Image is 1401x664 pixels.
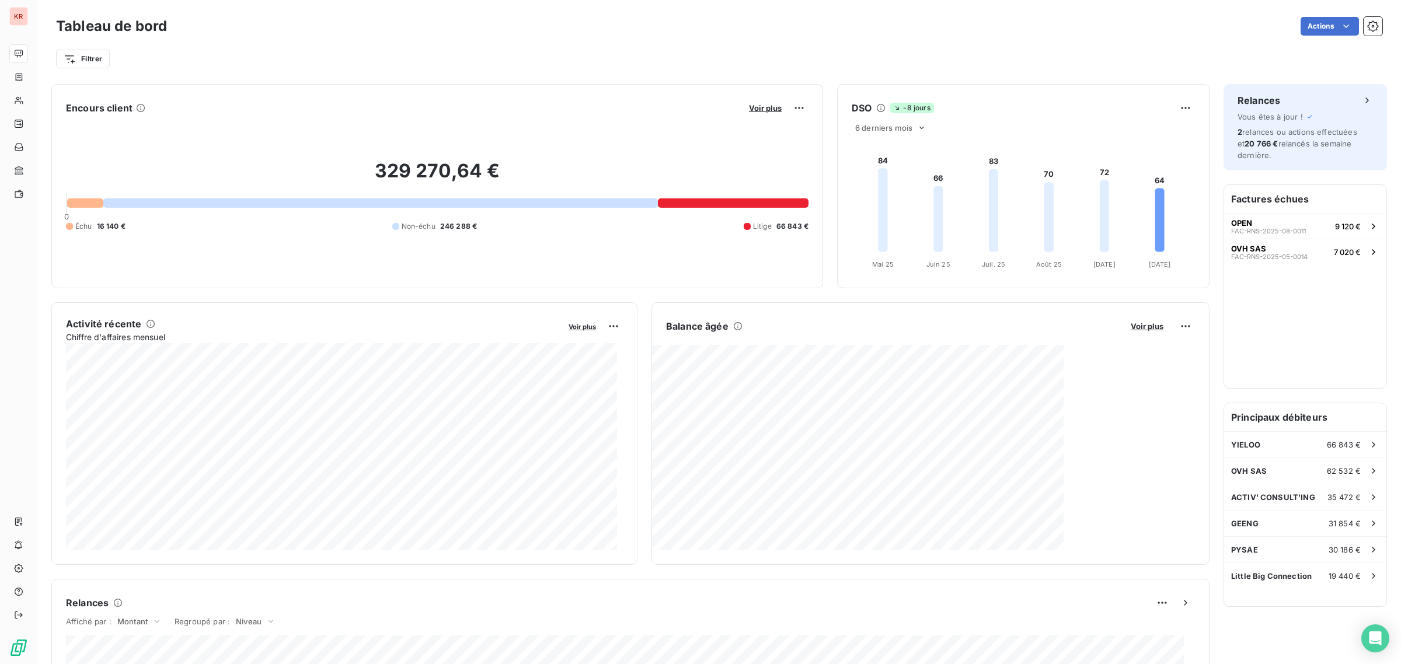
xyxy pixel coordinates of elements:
span: FAC-RNS-2025-05-0014 [1231,253,1308,260]
span: relances ou actions effectuées et relancés la semaine dernière. [1238,127,1357,160]
span: 9 120 € [1335,222,1361,231]
span: YIELOO [1231,440,1260,449]
span: Regroupé par : [175,617,230,626]
button: Filtrer [56,50,110,68]
h6: Balance âgée [666,319,729,333]
h6: Relances [66,596,109,610]
span: 66 843 € [1327,440,1361,449]
span: Chiffre d'affaires mensuel [66,331,560,343]
span: PYSAE [1231,545,1258,554]
tspan: [DATE] [1149,260,1171,268]
tspan: Juil. 25 [982,260,1005,268]
h6: DSO [852,101,872,115]
span: 2 [1238,127,1242,137]
tspan: Août 25 [1036,260,1062,268]
span: ACTIV' CONSULT'ING [1231,492,1315,502]
span: 62 532 € [1327,466,1361,476]
span: OVH SAS [1231,244,1266,253]
button: OVH SASFAC-RNS-2025-05-00147 020 € [1224,239,1386,264]
button: OPENFAC-RNS-2025-08-00119 120 € [1224,213,1386,239]
h3: Tableau de bord [56,16,167,37]
h6: Activité récente [66,317,141,331]
span: 246 288 € [440,221,477,232]
span: Affiché par : [66,617,111,626]
span: 31 854 € [1329,519,1361,528]
h6: Factures échues [1224,185,1386,213]
span: Voir plus [749,103,782,113]
h6: Principaux débiteurs [1224,403,1386,431]
span: -8 jours [890,103,933,113]
span: 0 [64,212,69,221]
tspan: Juin 25 [926,260,950,268]
img: Logo LeanPay [9,638,28,657]
div: KR [9,7,28,26]
tspan: [DATE] [1093,260,1116,268]
span: 66 843 € [776,221,808,232]
span: OVH SAS [1231,466,1267,476]
span: 35 472 € [1327,492,1361,502]
span: OPEN [1231,218,1252,228]
h6: Relances [1238,93,1280,107]
span: Niveau [236,617,262,626]
span: Montant [117,617,148,626]
span: Voir plus [1131,321,1163,331]
tspan: Mai 25 [872,260,894,268]
span: 20 766 € [1245,139,1278,148]
span: GEENG [1231,519,1259,528]
span: FAC-RNS-2025-08-0011 [1231,228,1306,235]
span: Litige [753,221,772,232]
div: Open Intercom Messenger [1361,624,1389,652]
h6: Encours client [66,101,133,115]
h2: 329 270,64 € [66,159,808,194]
span: 6 derniers mois [855,123,912,132]
span: 19 440 € [1329,571,1361,581]
button: Actions [1301,17,1359,36]
span: 30 186 € [1329,545,1361,554]
button: Voir plus [1127,321,1167,331]
span: 7 020 € [1334,247,1361,257]
span: Échu [75,221,92,232]
button: Voir plus [745,103,785,113]
span: Non-échu [402,221,435,232]
button: Voir plus [565,321,600,331]
span: Vous êtes à jour ! [1238,112,1303,121]
span: Little Big Connection [1231,571,1312,581]
span: 16 140 € [97,221,126,232]
span: Voir plus [569,323,596,331]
